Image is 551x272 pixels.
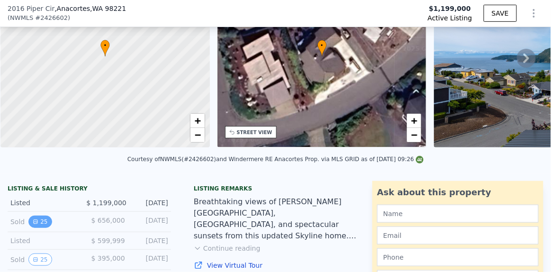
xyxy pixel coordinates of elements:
span: − [194,129,200,141]
button: Show Options [524,4,543,23]
button: Continue reading [194,244,261,253]
div: Breathtaking views of [PERSON_NAME][GEOGRAPHIC_DATA], [GEOGRAPHIC_DATA], and spectacular sunsets ... [194,196,357,242]
span: + [194,115,200,127]
div: Sold [10,254,82,266]
input: Phone [377,248,539,266]
span: + [411,115,417,127]
div: [DATE] [133,216,168,228]
span: 2016 Piper Cir [8,4,54,13]
a: Zoom out [190,128,205,142]
span: Active Listing [428,13,472,23]
div: Listed [10,236,82,245]
input: Email [377,227,539,245]
div: [DATE] [133,236,168,245]
div: LISTING & SALE HISTORY [8,185,171,194]
span: , Anacortes [54,4,126,13]
button: View historical data [28,254,52,266]
div: • [100,40,110,56]
div: Listed [10,198,79,208]
div: [DATE] [134,198,168,208]
span: − [411,129,417,141]
div: Ask about this property [377,186,539,199]
a: View Virtual Tour [194,261,357,270]
a: Zoom out [407,128,421,142]
div: Listing remarks [194,185,357,192]
span: • [100,41,110,50]
span: $ 599,999 [91,237,125,245]
span: $ 395,000 [91,254,125,262]
span: , WA 98221 [90,5,126,12]
span: $ 1,199,000 [86,199,126,207]
div: • [317,40,327,56]
div: STREET VIEW [237,129,272,136]
button: SAVE [484,5,517,22]
a: Zoom in [190,114,205,128]
input: Name [377,205,539,223]
span: # 2426602 [35,13,68,23]
div: [DATE] [133,254,168,266]
span: • [317,41,327,50]
a: Zoom in [407,114,421,128]
div: ( ) [8,13,70,23]
img: NWMLS Logo [416,156,424,163]
div: Sold [10,216,82,228]
span: NWMLS [10,13,33,23]
div: Courtesy of NWMLS (#2426602) and Windermere RE Anacortes Prop. via MLS GRID as of [DATE] 09:26 [127,156,424,163]
button: View historical data [28,216,52,228]
span: $1,199,000 [429,4,471,13]
span: $ 656,000 [91,217,125,224]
